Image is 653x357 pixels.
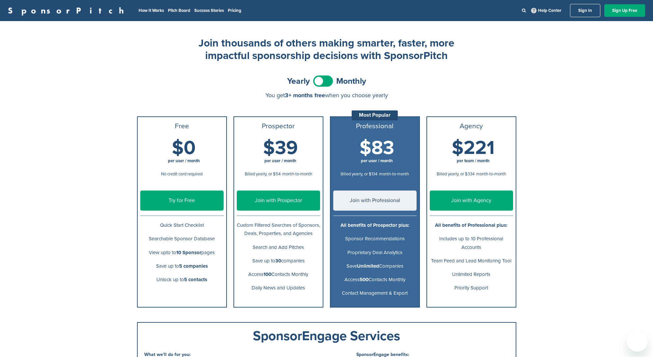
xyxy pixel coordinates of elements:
[140,276,224,284] p: Unlock up to
[194,8,224,13] a: Success Stories
[333,235,417,243] p: Sponsor Recommendations
[333,276,417,284] p: Access Contacts Monthly
[360,277,368,283] b: 500
[287,77,310,85] span: Yearly
[437,171,475,177] span: Billed yearly, or $334
[340,171,377,177] span: Billed yearly, or $134
[137,92,516,99] div: You get when you choose yearly
[140,122,224,130] h3: Free
[530,7,563,15] a: Help Center
[245,171,281,177] span: Billed yearly, or $54
[357,263,379,269] b: Unlimited
[452,136,495,160] span: $221
[140,262,224,270] p: Save up to
[333,262,417,270] p: Save Companies
[237,270,320,279] p: Access Contacts Monthly
[237,122,320,130] h3: Prospector
[333,122,417,130] h3: Professional
[263,136,298,160] span: $39
[179,263,208,269] b: 5 companies
[627,331,648,352] iframe: Button to launch messaging window
[333,289,417,297] p: Contact Management & Export
[8,6,128,15] a: SponsorPitch
[476,171,506,177] span: month-to-month
[237,243,320,252] p: Search and Add Pitches
[228,8,241,13] a: Pricing
[282,171,312,177] span: month-to-month
[184,277,207,283] b: 5 contacts
[263,271,271,277] b: 100
[430,191,513,211] a: Join with Agency
[140,235,224,243] p: Searchable Sponsor Database
[264,158,296,164] span: per user / month
[285,92,325,99] span: 3+ months free
[570,4,600,17] a: Sign In
[140,191,224,211] a: Try for Free
[430,284,513,292] p: Priority Support
[168,158,200,164] span: per user / month
[237,257,320,265] p: Save up to companies
[144,329,509,342] div: SponsorEngage Services
[139,8,164,13] a: How It Works
[435,222,507,228] b: All benefits of Professional plus:
[237,284,320,292] p: Daily News and Updates
[352,110,398,120] div: Most Popular
[140,249,224,257] p: View upto to pages
[237,191,320,211] a: Join with Prospector
[333,249,417,257] p: Proprietary Deal Analytics
[333,191,417,211] a: Join with Professional
[176,250,201,255] b: 10 Sponsor
[430,257,513,265] p: Team Feed and Lead Monitoring Tool
[140,221,224,229] p: Quick Start Checklist
[161,171,203,177] span: No credit card required
[430,122,513,130] h3: Agency
[379,171,409,177] span: month-to-month
[361,158,393,164] span: per user / month
[195,37,458,62] h2: Join thousands of others making smarter, faster, more impactful sponsorship decisions with Sponso...
[168,8,190,13] a: Pitch Board
[275,258,281,264] b: 30
[336,77,366,85] span: Monthly
[430,235,513,251] p: Includes up to 10 Professional Accounts
[172,136,196,160] span: $0
[237,221,320,238] p: Custom Filtered Searches of Sponsors, Deals, Properties, and Agencies
[340,222,409,228] b: All benefits of Prospector plus:
[360,136,394,160] span: $83
[430,270,513,279] p: Unlimited Reports
[604,4,645,17] a: Sign Up Free
[457,158,490,164] span: per team / month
